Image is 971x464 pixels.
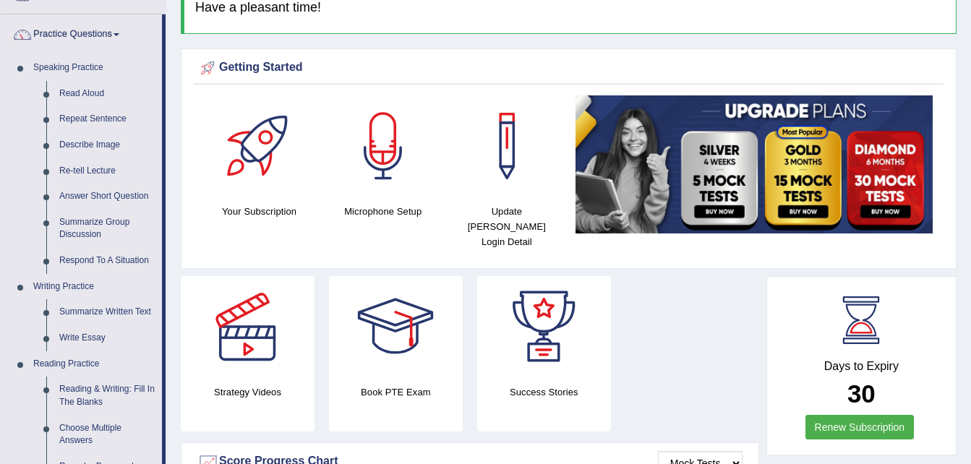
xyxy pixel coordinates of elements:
[195,1,945,15] h4: Have a pleasant time!
[197,57,940,79] div: Getting Started
[53,158,162,184] a: Re-tell Lecture
[53,299,162,325] a: Summarize Written Text
[53,416,162,454] a: Choose Multiple Answers
[576,95,933,233] img: small5.jpg
[53,248,162,274] a: Respond To A Situation
[53,377,162,415] a: Reading & Writing: Fill In The Blanks
[53,184,162,210] a: Answer Short Question
[329,384,463,400] h4: Book PTE Exam
[205,204,314,219] h4: Your Subscription
[27,55,162,81] a: Speaking Practice
[53,210,162,248] a: Summarize Group Discussion
[847,379,876,408] b: 30
[53,106,162,132] a: Repeat Sentence
[53,325,162,351] a: Write Essay
[27,351,162,377] a: Reading Practice
[1,14,162,51] a: Practice Questions
[53,81,162,107] a: Read Aloud
[783,360,940,373] h4: Days to Expiry
[53,132,162,158] a: Describe Image
[27,274,162,300] a: Writing Practice
[805,415,915,439] a: Renew Subscription
[181,384,315,400] h4: Strategy Videos
[477,384,611,400] h4: Success Stories
[452,204,561,249] h4: Update [PERSON_NAME] Login Detail
[328,204,437,219] h4: Microphone Setup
